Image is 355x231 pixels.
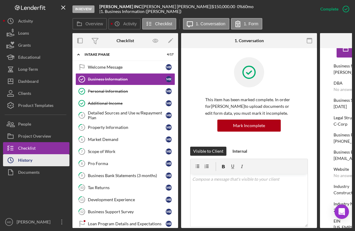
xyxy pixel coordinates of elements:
div: Clients [18,87,31,101]
button: Activity [3,15,69,27]
a: 5Property InformationMR [75,121,175,133]
div: M R [166,209,172,215]
div: M R [166,64,172,70]
a: 9Business Bank Statements (3 months)MR [75,170,175,182]
div: Loan Program Details and Expectations [88,221,166,226]
div: 236118 [334,208,348,213]
div: [DATE] [334,104,347,109]
button: Internal [229,147,250,156]
div: Business Information [88,77,166,82]
button: Checklist [142,18,176,30]
button: MD[PERSON_NAME] [3,216,69,228]
button: Visible to Client [190,147,226,156]
div: Open Intercom Messenger [334,204,349,219]
button: Dashboard [3,75,69,87]
div: Visible to Client [193,147,223,156]
div: Loans [18,27,29,41]
button: 1. Form [231,18,262,30]
tspan: 11 [80,198,84,201]
button: Complete [314,3,352,15]
div: Development Experience [88,197,166,202]
div: Additional Income [88,101,166,106]
div: Educational [18,51,40,65]
a: Grants [3,39,69,51]
button: Overview [72,18,107,30]
label: Overview [85,21,103,26]
div: Internal [232,147,247,156]
a: Loan Program Details and ExpectationsMR [75,218,175,230]
a: Welcome MessageMR [75,61,175,73]
div: Mark Incomplete [233,120,265,132]
tspan: 6 [81,137,83,141]
div: M R [166,88,172,94]
button: Loans [3,27,69,39]
div: History [18,154,32,168]
button: Checklist [3,142,69,154]
div: Market Demand [88,137,166,142]
div: Dashboard [18,75,39,89]
tspan: 5 [81,125,83,129]
div: Product Templates [18,99,53,113]
tspan: 9 [81,173,83,177]
button: Project Overview [3,130,69,142]
div: 60 mo [243,4,254,9]
a: 11Development ExperienceMR [75,194,175,206]
div: Project Overview [18,130,51,144]
button: Product Templates [3,99,69,111]
label: Checklist [155,21,172,26]
div: | 1. Business Information ([PERSON_NAME]) [99,9,181,14]
div: C-Corp [334,122,347,126]
a: 8Pro FormaMR [75,158,175,170]
div: Checklist [117,38,134,43]
div: M R [166,76,172,82]
label: Activity [123,21,136,26]
tspan: 7 [81,149,83,153]
div: [PERSON_NAME] [15,216,54,229]
div: M R [166,161,172,167]
div: Long-Term [18,63,38,77]
text: MD [7,220,11,224]
tspan: 10 [80,186,84,189]
button: Educational [3,51,69,63]
div: Detailed Sources and Use w/Repayment Plan [88,111,166,120]
div: Activity [18,15,33,29]
p: This item has been marked complete. In order for [PERSON_NAME] to upload documents or edit form d... [205,96,293,117]
a: Clients [3,87,69,99]
div: M R [166,100,172,106]
div: M R [166,136,172,142]
div: M R [166,221,172,227]
div: M R [166,124,172,130]
button: Long-Term [3,63,69,75]
button: Documents [3,166,69,178]
button: People [3,118,69,130]
a: 4Detailed Sources and Use w/Repayment PlanMR [75,109,175,121]
div: M R [166,173,172,179]
div: | [99,4,142,9]
div: In Review [72,5,94,13]
a: 6Market DemandMR [75,133,175,145]
div: M R [166,197,172,203]
tspan: 8 [81,161,83,165]
a: Business InformationMR [75,73,175,85]
label: 1. Form [244,21,258,26]
div: Checklist [18,142,36,156]
div: [PERSON_NAME] [PERSON_NAME] | [142,4,212,9]
a: 12Business Support SurveyMR [75,206,175,218]
a: Additional IncomeMR [75,97,175,109]
div: Scope of Work [88,149,166,154]
div: $150,000.00 [212,4,237,9]
a: Personal InformationMR [75,85,175,97]
div: Property Information [88,125,166,130]
div: Intake Phase [85,53,158,56]
button: Activity [108,18,140,30]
